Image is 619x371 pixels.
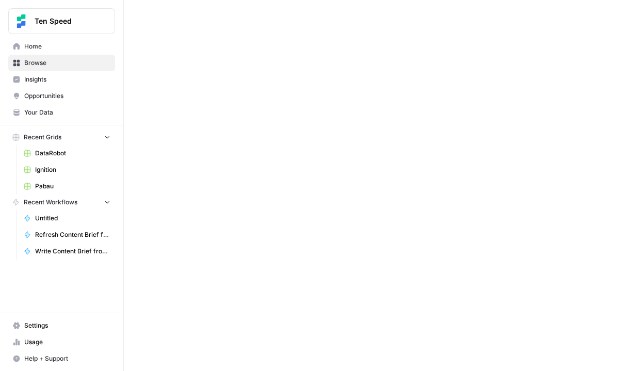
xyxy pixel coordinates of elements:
[24,58,110,68] span: Browse
[8,130,115,145] button: Recent Grids
[35,149,110,158] span: DataRobot
[35,214,110,223] span: Untitled
[8,104,115,121] a: Your Data
[8,88,115,104] a: Opportunities
[8,334,115,350] a: Usage
[35,230,110,239] span: Refresh Content Brief from Keyword [DEV]
[24,354,110,363] span: Help + Support
[19,162,115,178] a: Ignition
[24,42,110,51] span: Home
[35,165,110,174] span: Ignition
[19,227,115,243] a: Refresh Content Brief from Keyword [DEV]
[19,178,115,195] a: Pabau
[8,71,115,88] a: Insights
[8,317,115,334] a: Settings
[35,247,110,256] span: Write Content Brief from Keyword [DEV]
[24,337,110,347] span: Usage
[24,198,77,207] span: Recent Workflows
[35,182,110,191] span: Pabau
[24,321,110,330] span: Settings
[24,75,110,84] span: Insights
[24,91,110,101] span: Opportunities
[24,133,61,142] span: Recent Grids
[19,145,115,162] a: DataRobot
[8,8,115,34] button: Workspace: Ten Speed
[8,55,115,71] a: Browse
[19,243,115,260] a: Write Content Brief from Keyword [DEV]
[24,108,110,117] span: Your Data
[8,38,115,55] a: Home
[12,12,30,30] img: Ten Speed Logo
[19,210,115,227] a: Untitled
[8,195,115,210] button: Recent Workflows
[8,350,115,367] button: Help + Support
[35,16,97,26] span: Ten Speed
